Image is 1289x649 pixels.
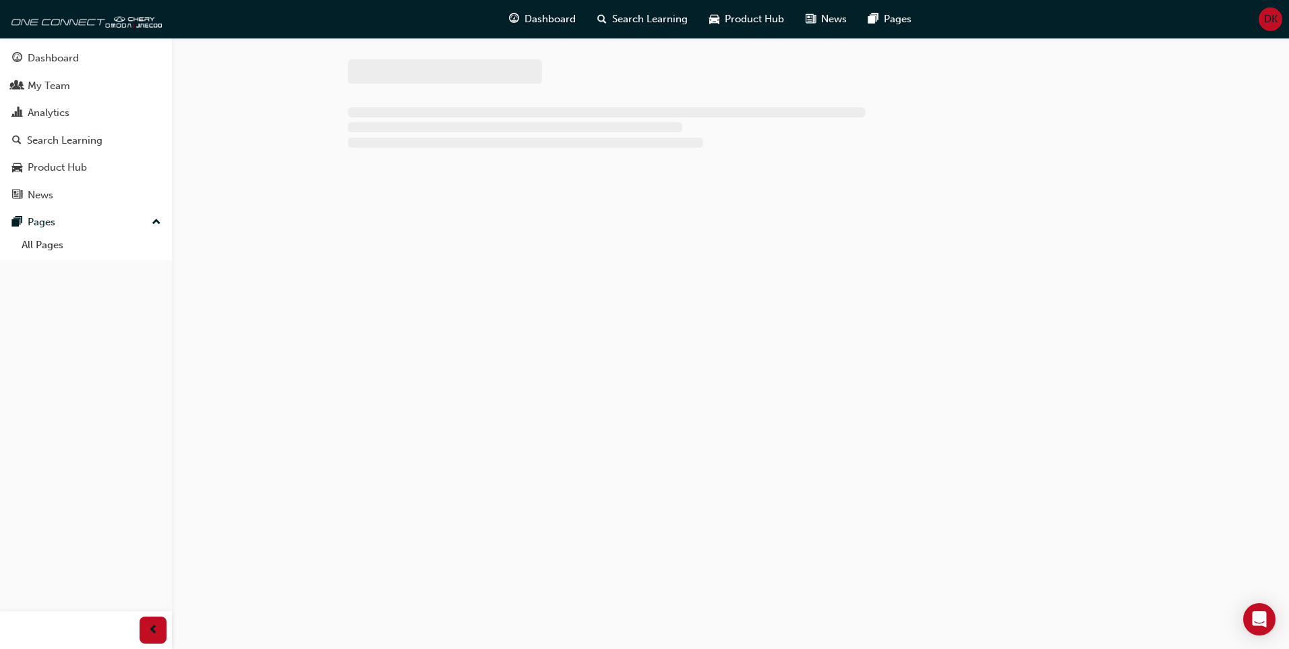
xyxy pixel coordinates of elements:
[12,135,22,147] span: search-icon
[709,11,719,28] span: car-icon
[148,622,158,639] span: prev-icon
[806,11,816,28] span: news-icon
[5,128,167,153] a: Search Learning
[5,210,167,235] button: Pages
[821,11,847,27] span: News
[509,11,519,28] span: guage-icon
[28,105,69,121] div: Analytics
[5,43,167,210] button: DashboardMy TeamAnalyticsSearch LearningProduct HubNews
[587,5,698,33] a: search-iconSearch Learning
[5,74,167,98] a: My Team
[1243,603,1276,636] div: Open Intercom Messenger
[28,160,87,175] div: Product Hub
[12,190,22,202] span: news-icon
[868,11,878,28] span: pages-icon
[12,107,22,119] span: chart-icon
[152,214,161,231] span: up-icon
[28,188,53,203] div: News
[524,11,576,27] span: Dashboard
[12,80,22,92] span: people-icon
[12,53,22,65] span: guage-icon
[5,101,167,125] a: Analytics
[12,217,22,229] span: pages-icon
[498,5,587,33] a: guage-iconDashboard
[725,11,784,27] span: Product Hub
[7,5,162,32] img: oneconnect
[12,162,22,174] span: car-icon
[597,11,607,28] span: search-icon
[28,78,70,94] div: My Team
[16,235,167,256] a: All Pages
[5,155,167,180] a: Product Hub
[612,11,688,27] span: Search Learning
[1264,11,1278,27] span: DK
[28,51,79,66] div: Dashboard
[28,215,55,230] div: Pages
[884,11,911,27] span: Pages
[858,5,922,33] a: pages-iconPages
[795,5,858,33] a: news-iconNews
[27,133,102,148] div: Search Learning
[5,183,167,208] a: News
[698,5,795,33] a: car-iconProduct Hub
[5,46,167,71] a: Dashboard
[1259,7,1282,31] button: DK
